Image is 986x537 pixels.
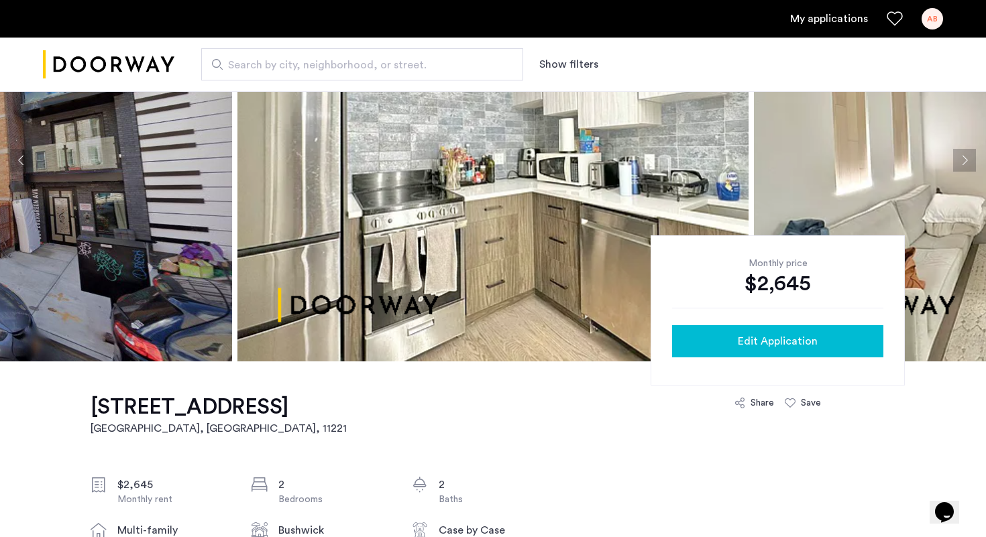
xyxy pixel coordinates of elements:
[43,40,174,90] img: logo
[672,257,883,270] div: Monthly price
[439,493,551,506] div: Baths
[887,11,903,27] a: Favorites
[43,40,174,90] a: Cazamio logo
[10,149,33,172] button: Previous apartment
[922,8,943,29] div: AB
[228,57,486,73] span: Search by city, neighborhood, or street.
[953,149,976,172] button: Next apartment
[278,477,391,493] div: 2
[672,270,883,297] div: $2,645
[201,48,523,80] input: Apartment Search
[801,396,821,410] div: Save
[117,493,230,506] div: Monthly rent
[751,396,774,410] div: Share
[439,477,551,493] div: 2
[930,483,973,524] iframe: chat widget
[91,394,347,420] h1: [STREET_ADDRESS]
[790,11,868,27] a: My application
[91,420,347,436] h2: [GEOGRAPHIC_DATA], [GEOGRAPHIC_DATA] , 11221
[117,477,230,493] div: $2,645
[672,325,883,357] button: button
[91,394,347,436] a: [STREET_ADDRESS][GEOGRAPHIC_DATA], [GEOGRAPHIC_DATA], 11221
[278,493,391,506] div: Bedrooms
[539,56,598,72] button: Show or hide filters
[738,333,818,349] span: Edit Application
